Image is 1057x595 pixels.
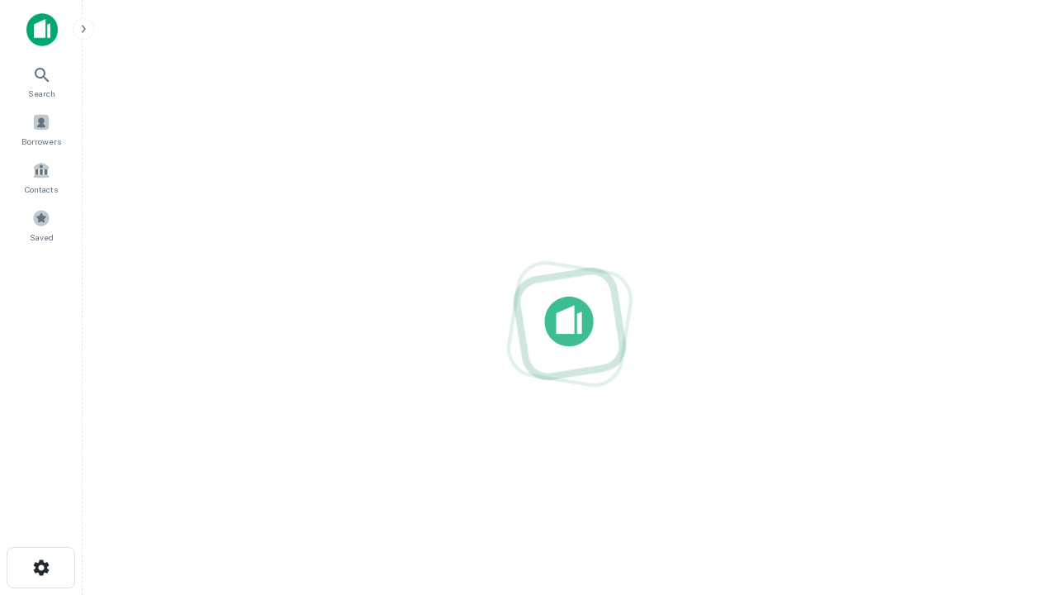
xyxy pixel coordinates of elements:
a: Borrowers [5,107,78,151]
img: capitalize-icon.png [26,13,58,46]
span: Saved [30,231,54,244]
a: Saved [5,202,78,247]
span: Contacts [25,183,58,196]
span: Borrowers [21,135,61,148]
a: Contacts [5,155,78,199]
a: Search [5,59,78,103]
iframe: Chat Widget [974,410,1057,489]
span: Search [28,87,55,100]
